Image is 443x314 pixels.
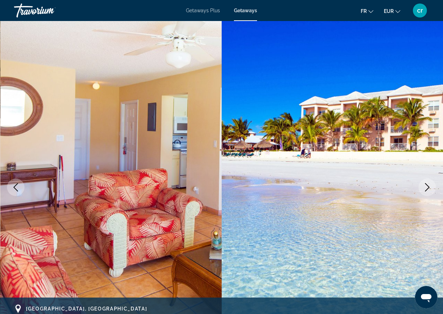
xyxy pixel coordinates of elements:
span: cr [417,7,423,14]
span: [GEOGRAPHIC_DATA], [GEOGRAPHIC_DATA] [26,306,147,312]
button: Next image [418,179,436,196]
button: Change language [361,6,373,16]
a: Getaways [234,8,257,13]
button: User Menu [411,3,429,18]
button: Change currency [384,6,400,16]
a: Travorium [14,1,84,20]
button: Previous image [7,179,25,196]
iframe: Bouton de lancement de la fenêtre de messagerie [415,286,437,308]
a: Getaways Plus [186,8,220,13]
span: EUR [384,8,394,14]
span: fr [361,8,367,14]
